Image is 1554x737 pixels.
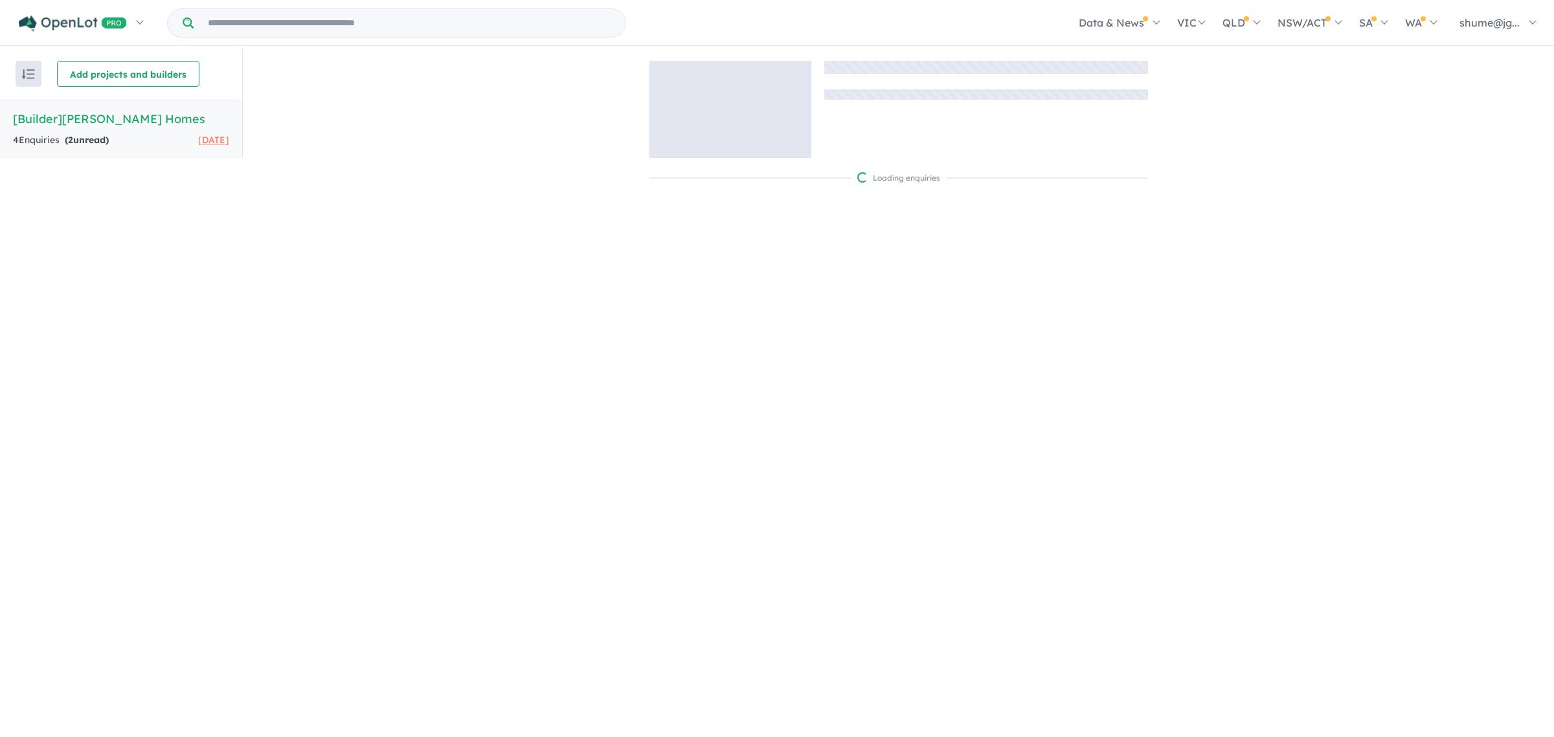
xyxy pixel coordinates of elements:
[68,134,73,146] span: 2
[1459,16,1520,29] span: shume@jg...
[857,172,940,185] div: Loading enquiries
[19,16,127,32] img: Openlot PRO Logo White
[22,69,35,79] img: sort.svg
[57,61,199,87] button: Add projects and builders
[196,9,623,37] input: Try estate name, suburb, builder or developer
[198,134,229,146] span: [DATE]
[65,134,109,146] strong: ( unread)
[13,133,109,148] div: 4 Enquir ies
[13,110,229,128] h5: [Builder] [PERSON_NAME] Homes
